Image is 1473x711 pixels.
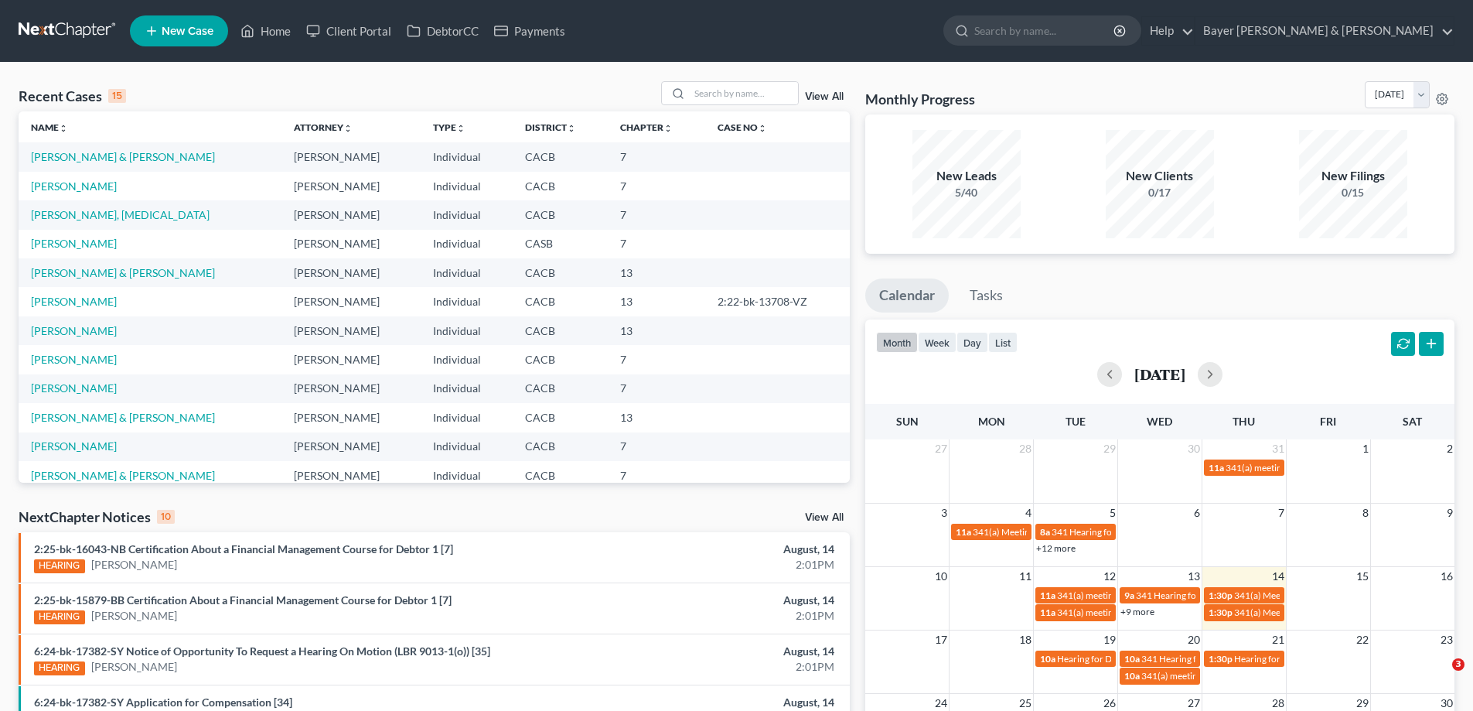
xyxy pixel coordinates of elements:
a: 6:24-bk-17382-SY Application for Compensation [34] [34,696,292,709]
span: 10a [1124,670,1140,682]
div: 2:01PM [578,557,834,573]
span: 4 [1024,504,1033,522]
i: unfold_more [758,124,767,133]
a: Tasks [956,279,1017,313]
td: 7 [608,374,705,403]
a: [PERSON_NAME] & [PERSON_NAME] [31,411,215,424]
span: 12 [1102,567,1117,586]
iframe: Intercom live chat [1420,658,1458,696]
span: 17 [933,631,949,649]
span: 29 [1102,439,1117,458]
span: 11a [1040,590,1055,601]
i: unfold_more [456,124,465,133]
span: Wed [1147,415,1172,428]
td: Individual [421,230,512,258]
div: HEARING [34,559,85,573]
td: Individual [421,258,512,287]
div: HEARING [34,661,85,675]
span: 8 [1361,504,1370,522]
td: Individual [421,374,512,403]
a: [PERSON_NAME] [31,439,117,453]
span: 11 [1018,567,1033,586]
td: 7 [608,200,705,229]
div: HEARING [34,610,85,624]
td: [PERSON_NAME] [281,142,421,171]
td: [PERSON_NAME] [281,374,421,403]
td: 7 [608,461,705,490]
td: 7 [608,230,705,258]
button: day [956,332,988,353]
a: View All [805,512,844,523]
div: 5/40 [912,185,1021,200]
a: [PERSON_NAME] [31,237,117,250]
span: 27 [933,439,949,458]
a: Payments [486,17,573,45]
div: New Leads [912,167,1021,185]
a: [PERSON_NAME] & [PERSON_NAME] [31,150,215,163]
a: 6:24-bk-17382-SY Notice of Opportunity To Request a Hearing On Motion (LBR 9013-1(o)) [35] [34,644,490,658]
span: 10a [1124,653,1140,665]
a: Client Portal [298,17,399,45]
span: 341 Hearing for [PERSON_NAME] [1141,653,1280,665]
td: CACB [513,172,608,200]
td: CACB [513,345,608,374]
div: 10 [157,510,175,524]
h3: Monthly Progress [865,90,975,108]
a: Case Nounfold_more [718,121,767,133]
td: CACB [513,432,608,461]
a: Districtunfold_more [525,121,576,133]
td: [PERSON_NAME] [281,230,421,258]
a: [PERSON_NAME] [31,324,117,337]
td: CACB [513,461,608,490]
a: 2:25-bk-15879-BB Certification About a Financial Management Course for Debtor 1 [7] [34,593,452,607]
div: 2:01PM [578,659,834,675]
div: August, 14 [578,644,834,659]
a: Attorneyunfold_more [294,121,353,133]
button: list [988,332,1018,353]
span: 341(a) meeting for [PERSON_NAME] [1057,607,1206,618]
span: 341 Hearing for [PERSON_NAME] [1136,590,1274,601]
a: [PERSON_NAME] [31,179,117,193]
span: 341(a) meeting for [PERSON_NAME] [1226,462,1375,473]
a: Calendar [865,279,949,313]
span: Tue [1066,415,1086,428]
a: [PERSON_NAME] & [PERSON_NAME] [31,266,215,279]
div: New Clients [1106,167,1214,185]
span: 11a [1209,462,1224,473]
span: 8a [1040,526,1050,538]
a: Home [233,17,298,45]
span: 18 [1018,631,1033,649]
span: 1:30p [1209,590,1233,601]
td: CACB [513,258,608,287]
td: [PERSON_NAME] [281,461,421,490]
span: 10 [933,567,949,586]
td: Individual [421,172,512,200]
a: [PERSON_NAME] & [PERSON_NAME] [31,469,215,482]
span: Fri [1320,415,1336,428]
span: 10a [1040,653,1055,665]
h2: [DATE] [1134,366,1185,382]
div: New Filings [1299,167,1407,185]
td: 7 [608,432,705,461]
span: Sun [896,415,919,428]
i: unfold_more [567,124,576,133]
div: 0/15 [1299,185,1407,200]
a: [PERSON_NAME] [31,381,117,395]
td: 2:22-bk-13708-VZ [705,287,850,316]
td: 13 [608,287,705,316]
div: NextChapter Notices [19,508,175,526]
span: 341(a) Meeting for Diversified Panels Systems, Inc. [1234,607,1437,618]
div: August, 14 [578,695,834,710]
span: 30 [1186,439,1202,458]
a: Typeunfold_more [433,121,465,133]
a: +12 more [1036,542,1076,554]
span: 341(a) Meeting for [PERSON_NAME] [973,526,1123,538]
a: [PERSON_NAME] [31,353,117,366]
td: CACB [513,403,608,432]
a: +9 more [1120,606,1154,617]
span: 22 [1355,631,1370,649]
td: Individual [421,316,512,345]
span: 341(a) meeting for [PERSON_NAME] [1141,670,1291,682]
button: week [918,332,956,353]
td: Individual [421,432,512,461]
